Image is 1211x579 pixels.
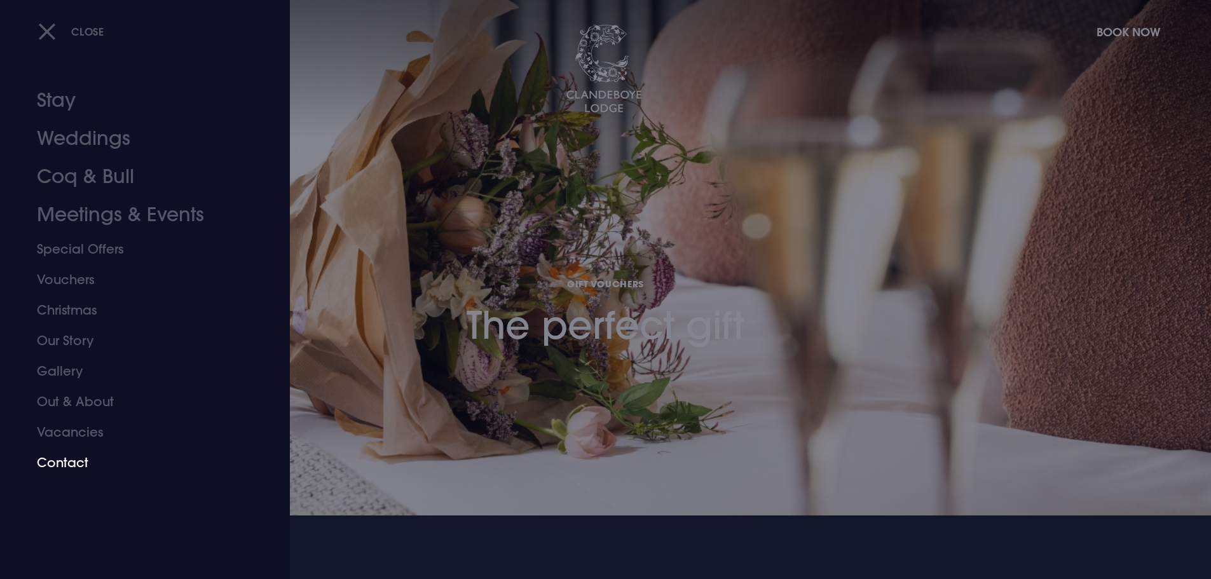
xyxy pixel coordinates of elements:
[37,356,238,386] a: Gallery
[37,264,238,295] a: Vouchers
[37,386,238,417] a: Out & About
[37,234,238,264] a: Special Offers
[38,18,104,44] button: Close
[37,417,238,447] a: Vacancies
[71,25,104,38] span: Close
[37,196,238,234] a: Meetings & Events
[37,325,238,356] a: Our Story
[37,119,238,158] a: Weddings
[37,295,238,325] a: Christmas
[37,81,238,119] a: Stay
[37,158,238,196] a: Coq & Bull
[37,447,238,478] a: Contact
